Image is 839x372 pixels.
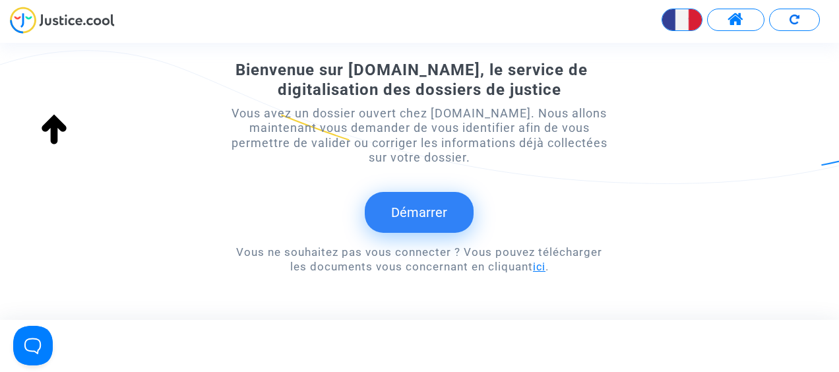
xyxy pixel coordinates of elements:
[707,9,764,31] button: Accéder à mon espace utilisateur
[13,326,53,365] iframe: Help Scout Beacon - Open
[790,15,799,24] img: Recommencer le formulaire
[662,9,702,31] button: Changer la langue
[235,61,588,99] span: Bienvenue sur [DOMAIN_NAME], le service de digitalisation des dossiers de justice
[10,7,115,34] img: jc-logo.svg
